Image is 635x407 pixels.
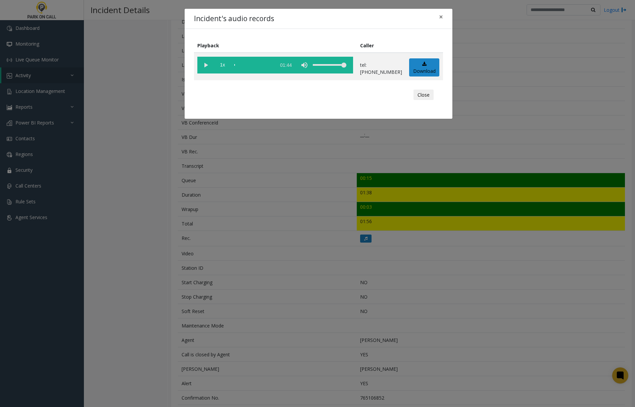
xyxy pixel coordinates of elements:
div: volume level [313,57,346,73]
p: tel:[PHONE_NUMBER] [360,61,402,75]
div: scrub bar [234,57,273,73]
th: Playback [194,38,357,53]
th: Caller [357,38,406,53]
span: × [439,12,443,21]
h4: Incident's audio records [194,13,274,24]
button: Close [413,90,434,100]
button: Close [434,9,448,25]
a: Download [409,58,439,77]
span: playback speed button [214,57,231,73]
